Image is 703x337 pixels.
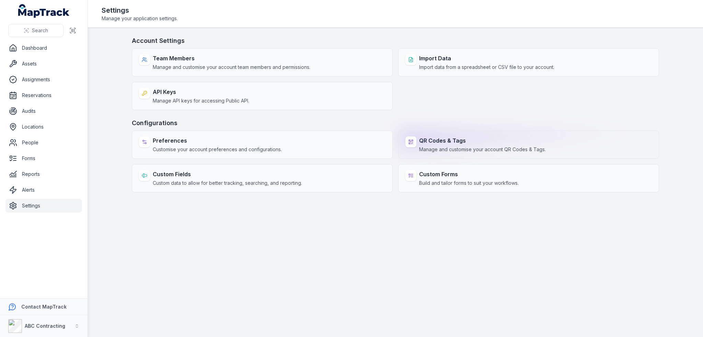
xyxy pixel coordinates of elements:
[132,164,393,192] a: Custom FieldsCustom data to allow for better tracking, searching, and reporting.
[132,36,659,46] h3: Account Settings
[398,164,659,192] a: Custom FormsBuild and tailor forms to suit your workflows.
[5,136,82,149] a: People
[132,82,393,110] a: API KeysManage API keys for accessing Public API.
[153,54,310,62] strong: Team Members
[419,136,546,145] strong: QR Codes & Tags
[153,170,302,178] strong: Custom Fields
[102,5,178,15] h2: Settings
[398,48,659,76] a: Import DataImport data from a spreadsheet or CSV file to your account.
[21,304,67,310] strong: Contact MapTrack
[5,167,82,181] a: Reports
[32,27,48,34] span: Search
[5,199,82,213] a: Settings
[419,54,554,62] strong: Import Data
[419,64,554,71] span: Import data from a spreadsheet or CSV file to your account.
[18,4,70,18] a: MapTrack
[419,170,519,178] strong: Custom Forms
[132,48,393,76] a: Team MembersManage and customise your account team members and permissions.
[153,136,282,145] strong: Preferences
[5,183,82,197] a: Alerts
[5,120,82,134] a: Locations
[5,88,82,102] a: Reservations
[153,97,249,104] span: Manage API keys for accessing Public API.
[102,15,178,22] span: Manage your application settings.
[25,323,65,329] strong: ABC Contracting
[153,146,282,153] span: Customise your account preferences and configurations.
[5,73,82,86] a: Assignments
[419,146,546,153] span: Manage and customise your account QR Codes & Tags.
[153,64,310,71] span: Manage and customise your account team members and permissions.
[5,41,82,55] a: Dashboard
[132,131,393,159] a: PreferencesCustomise your account preferences and configurations.
[5,104,82,118] a: Audits
[5,57,82,71] a: Assets
[153,180,302,186] span: Custom data to allow for better tracking, searching, and reporting.
[8,24,64,37] button: Search
[398,131,659,159] a: QR Codes & TagsManage and customise your account QR Codes & Tags.
[132,118,659,128] h3: Configurations
[153,88,249,96] strong: API Keys
[419,180,519,186] span: Build and tailor forms to suit your workflows.
[5,152,82,165] a: Forms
